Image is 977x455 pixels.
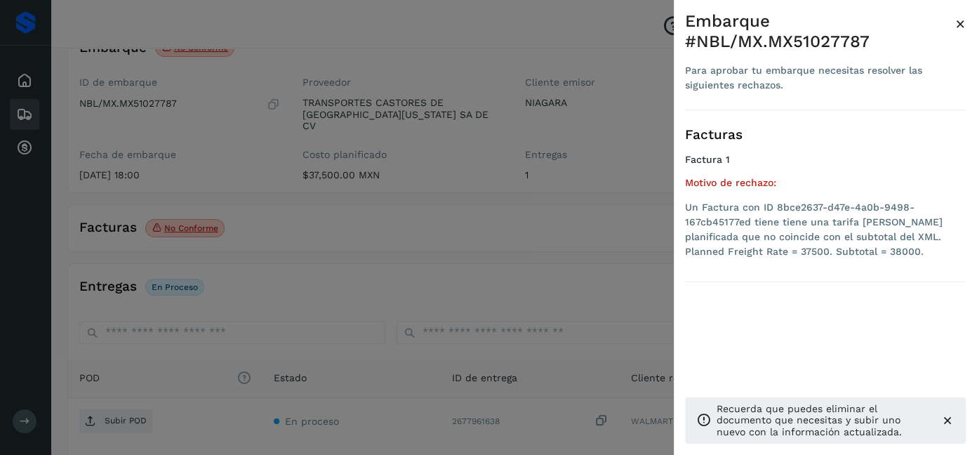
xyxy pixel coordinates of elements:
button: Close [955,11,966,37]
span: × [955,14,966,34]
h4: Factura 1 [685,154,966,166]
div: Embarque #NBL/MX.MX51027787 [685,11,955,52]
p: Recuerda que puedes eliminar el documento que necesitas y subir uno nuevo con la información actu... [717,403,929,438]
h3: Facturas [685,127,966,143]
li: Un Factura con ID 8bce2637-d47e-4a0b-9498-167cb45177ed tiene tiene una tarifa [PERSON_NAME] plani... [685,200,966,259]
div: Para aprobar tu embarque necesitas resolver las siguientes rechazos. [685,63,955,93]
h5: Motivo de rechazo: [685,177,966,189]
